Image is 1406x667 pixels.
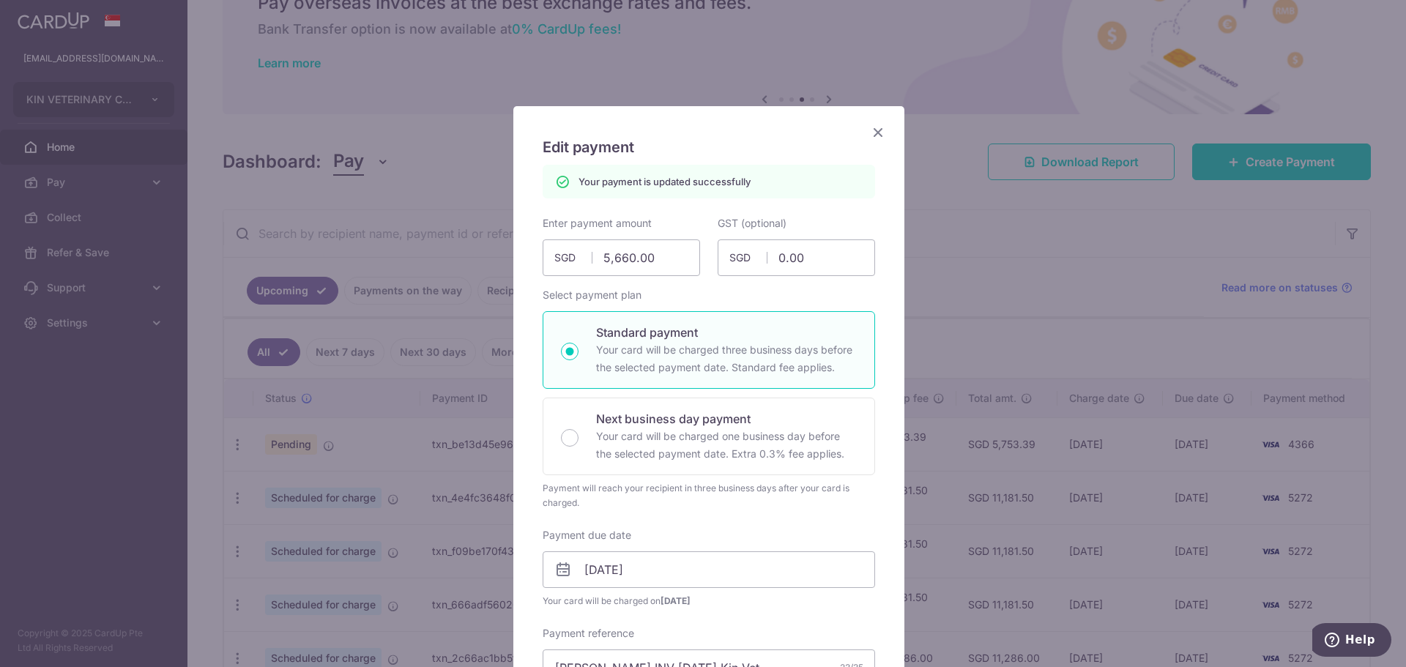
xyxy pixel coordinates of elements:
p: Your payment is updated successfully [579,174,751,189]
input: DD / MM / YYYY [543,551,875,588]
label: Select payment plan [543,288,641,302]
p: Standard payment [596,324,857,341]
input: 0.00 [543,239,700,276]
span: Your card will be charged on [543,594,875,608]
label: Payment due date [543,528,631,543]
label: GST (optional) [718,216,786,231]
span: [DATE] [661,595,691,606]
h5: Edit payment [543,135,875,159]
label: Enter payment amount [543,216,652,231]
p: Next business day payment [596,410,857,428]
label: Payment reference [543,626,634,641]
button: Close [869,124,887,141]
input: 0.00 [718,239,875,276]
span: SGD [729,250,767,265]
p: Your card will be charged one business day before the selected payment date. Extra 0.3% fee applies. [596,428,857,463]
span: SGD [554,250,592,265]
p: Your card will be charged three business days before the selected payment date. Standard fee appl... [596,341,857,376]
iframe: Opens a widget where you can find more information [1312,623,1391,660]
div: Payment will reach your recipient in three business days after your card is charged. [543,481,875,510]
